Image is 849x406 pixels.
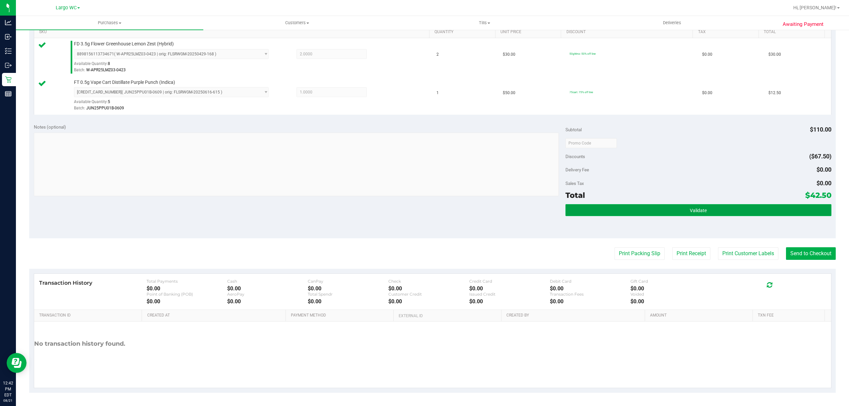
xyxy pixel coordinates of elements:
[147,292,227,297] div: Point of Banking (POB)
[391,20,578,26] span: Tills
[5,76,12,83] inline-svg: Retail
[630,279,711,284] div: Gift Card
[388,279,469,284] div: Check
[434,29,492,35] a: Quantity
[569,52,596,55] span: 50ghlmz: 50% off line
[86,106,124,110] span: JUN25PPU01B-0609
[550,279,630,284] div: Debit Card
[204,20,390,26] span: Customers
[74,41,174,47] span: FD 3.5g Flower Greenhouse Lemon Zest (Hybrid)
[809,153,831,160] span: ($67.50)
[758,313,822,318] a: Txn Fee
[74,79,175,86] span: FT 0.5g Vape Cart Distillate Purple Punch (Indica)
[308,285,388,292] div: $0.00
[698,29,756,35] a: Tax
[5,62,12,69] inline-svg: Outbound
[793,5,836,10] span: Hi, [PERSON_NAME]!
[500,29,558,35] a: Unit Price
[16,16,203,30] a: Purchases
[388,298,469,305] div: $0.00
[630,285,711,292] div: $0.00
[436,51,439,58] span: 2
[388,285,469,292] div: $0.00
[436,90,439,96] span: 1
[74,68,85,72] span: Batch:
[630,298,711,305] div: $0.00
[227,298,308,305] div: $0.00
[569,90,593,94] span: 75cart: 75% off line
[578,16,766,30] a: Deliveries
[308,292,388,297] div: Total Spendr
[7,353,27,373] iframe: Resource center
[16,20,203,26] span: Purchases
[702,90,712,96] span: $0.00
[56,5,77,11] span: Largo WC
[3,398,13,403] p: 08/21
[565,138,617,148] input: Promo Code
[203,16,391,30] a: Customers
[565,150,585,162] span: Discounts
[768,51,781,58] span: $30.00
[147,298,227,305] div: $0.00
[469,285,550,292] div: $0.00
[764,29,822,35] a: Total
[108,99,110,104] span: 5
[630,292,711,297] div: Voided
[147,313,283,318] a: Created At
[5,90,12,97] inline-svg: Reports
[86,68,126,72] span: W-APR25LMZ03-0423
[469,298,550,305] div: $0.00
[566,29,690,35] a: Discount
[74,97,279,110] div: Available Quantity:
[503,90,515,96] span: $50.00
[147,279,227,284] div: Total Payments
[503,51,515,58] span: $30.00
[34,321,125,366] div: No transaction history found.
[690,208,707,213] span: Validate
[308,298,388,305] div: $0.00
[147,285,227,292] div: $0.00
[805,191,831,200] span: $42.50
[39,313,139,318] a: Transaction ID
[5,19,12,26] inline-svg: Analytics
[783,21,823,28] span: Awaiting Payment
[227,292,308,297] div: AeroPay
[227,285,308,292] div: $0.00
[565,181,584,186] span: Sales Tax
[702,51,712,58] span: $0.00
[550,292,630,297] div: Transaction Fees
[3,380,13,398] p: 12:42 PM EDT
[227,279,308,284] div: Cash
[565,191,585,200] span: Total
[469,279,550,284] div: Credit Card
[768,90,781,96] span: $12.50
[565,167,589,172] span: Delivery Fee
[34,124,66,130] span: Notes (optional)
[388,292,469,297] div: Customer Credit
[672,247,710,260] button: Print Receipt
[565,204,831,216] button: Validate
[469,292,550,297] div: Issued Credit
[391,16,578,30] a: Tills
[108,61,110,66] span: 8
[393,310,501,322] th: External ID
[5,33,12,40] inline-svg: Inbound
[550,298,630,305] div: $0.00
[506,313,642,318] a: Created By
[718,247,778,260] button: Print Customer Labels
[308,279,388,284] div: CanPay
[291,313,391,318] a: Payment Method
[786,247,836,260] button: Send to Checkout
[810,126,831,133] span: $110.00
[615,247,665,260] button: Print Packing Slip
[5,48,12,54] inline-svg: Inventory
[74,59,279,72] div: Available Quantity:
[816,180,831,187] span: $0.00
[816,166,831,173] span: $0.00
[565,127,582,132] span: Subtotal
[650,313,750,318] a: Amount
[654,20,690,26] span: Deliveries
[39,29,427,35] a: SKU
[74,106,85,110] span: Batch:
[550,285,630,292] div: $0.00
